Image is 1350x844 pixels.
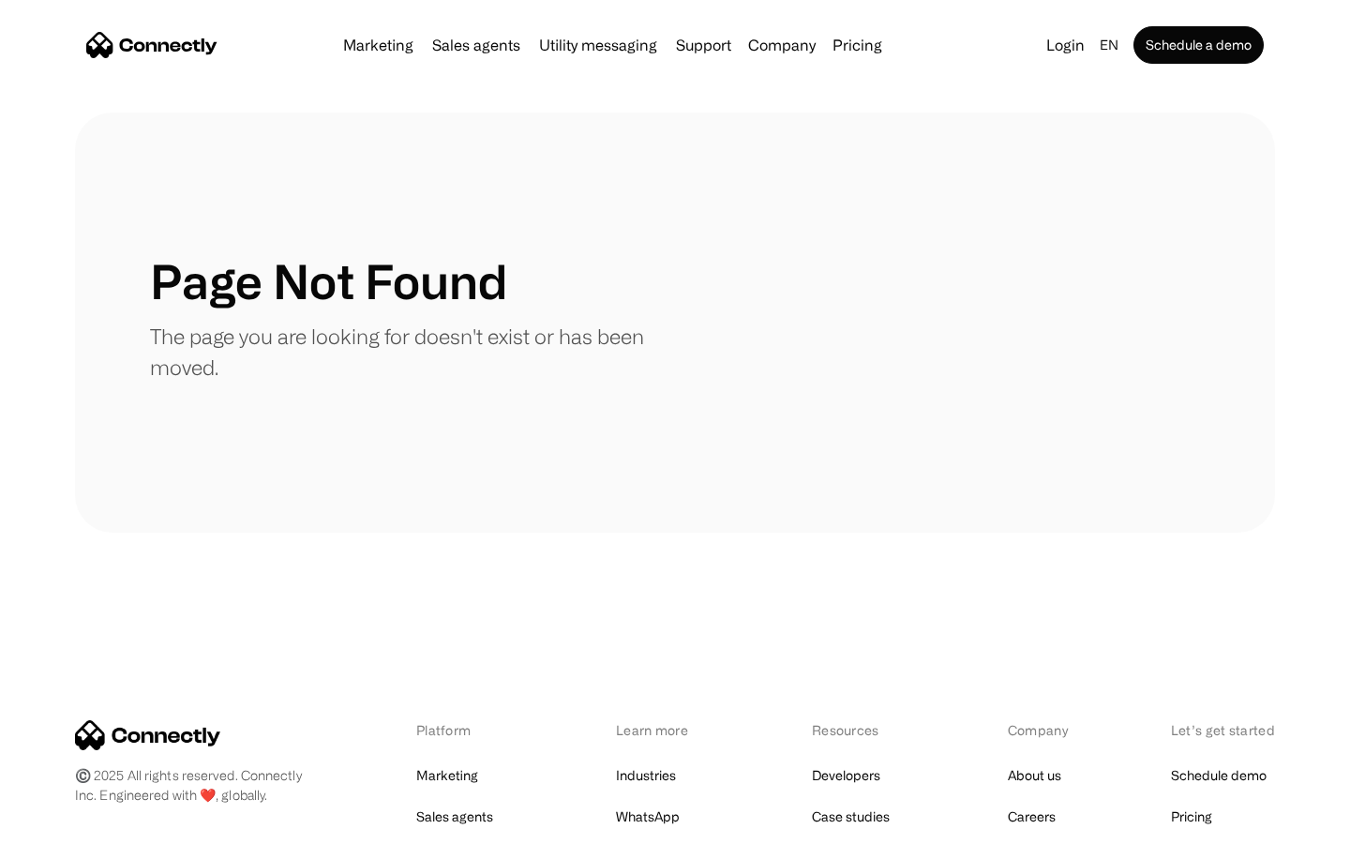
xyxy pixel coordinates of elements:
[812,720,910,740] div: Resources
[150,253,507,309] h1: Page Not Found
[416,720,518,740] div: Platform
[1039,32,1092,58] a: Login
[416,762,478,789] a: Marketing
[742,32,821,58] div: Company
[616,762,676,789] a: Industries
[1092,32,1130,58] div: en
[425,38,528,53] a: Sales agents
[37,811,112,837] ul: Language list
[748,32,816,58] div: Company
[1171,762,1267,789] a: Schedule demo
[416,804,493,830] a: Sales agents
[825,38,890,53] a: Pricing
[150,321,675,383] p: The page you are looking for doesn't exist or has been moved.
[532,38,665,53] a: Utility messaging
[668,38,739,53] a: Support
[812,804,890,830] a: Case studies
[616,720,714,740] div: Learn more
[1008,804,1056,830] a: Careers
[1133,26,1264,64] a: Schedule a demo
[1171,804,1212,830] a: Pricing
[616,804,680,830] a: WhatsApp
[812,762,880,789] a: Developers
[1008,720,1073,740] div: Company
[1008,762,1061,789] a: About us
[1171,720,1275,740] div: Let’s get started
[1100,32,1118,58] div: en
[19,809,112,837] aside: Language selected: English
[86,31,217,59] a: home
[336,38,421,53] a: Marketing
